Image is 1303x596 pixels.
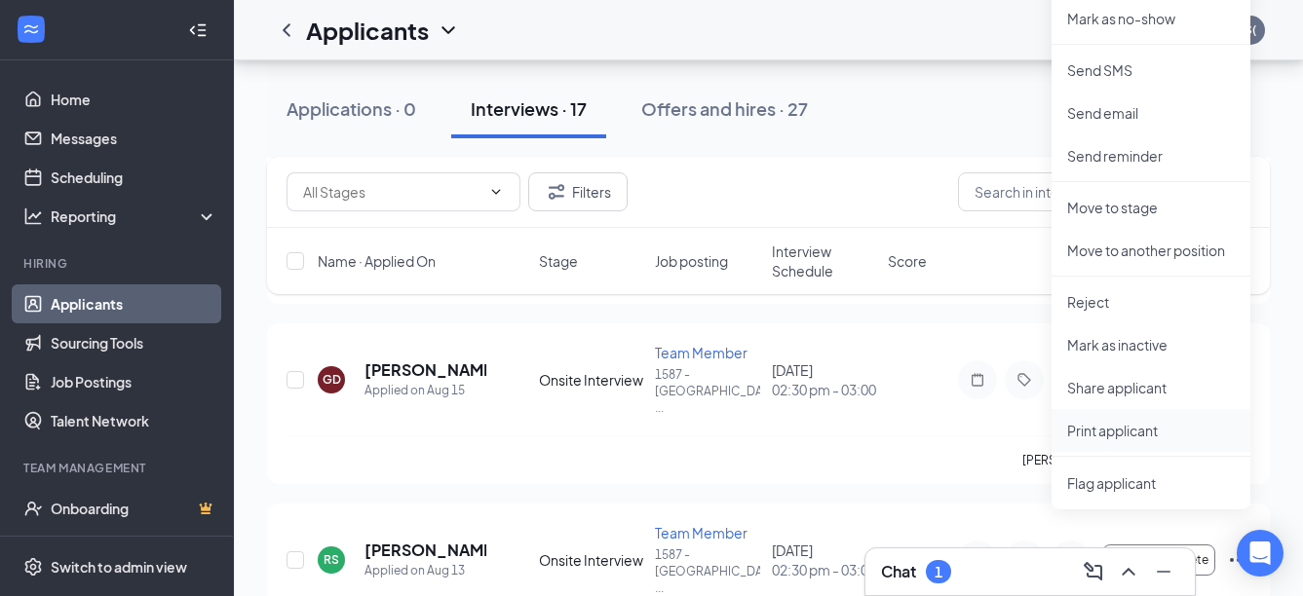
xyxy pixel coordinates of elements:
[881,561,916,582] h3: Chat
[23,255,213,272] div: Hiring
[528,172,628,211] button: Filter Filters
[364,540,486,561] h5: [PERSON_NAME]
[364,561,486,580] div: Applied on Aug 13
[772,540,876,579] div: [DATE]
[935,564,942,580] div: 1
[275,19,298,42] svg: ChevronLeft
[966,372,989,388] svg: Note
[23,557,43,577] svg: Settings
[51,557,187,577] div: Switch to admin view
[1148,556,1179,587] button: Minimize
[1245,21,1256,38] div: S(
[23,206,43,226] svg: Analysis
[772,380,876,399] span: 02:30 pm - 03:00 pm
[51,80,217,119] a: Home
[488,184,504,200] svg: ChevronDown
[471,96,587,121] div: Interviews · 17
[21,19,41,39] svg: WorkstreamLogo
[655,344,747,361] span: Team Member
[545,180,568,204] svg: Filter
[287,96,416,121] div: Applications · 0
[958,172,1250,211] input: Search in interviews
[1022,452,1250,468] p: [PERSON_NAME] interviewed .
[655,524,747,541] span: Team Member
[772,242,876,280] span: Interview Schedule
[51,158,217,197] a: Scheduling
[539,251,578,271] span: Stage
[1113,556,1144,587] button: ChevronUp
[539,370,643,390] div: Onsite Interview
[888,251,927,271] span: Score
[772,560,876,579] span: 02:30 pm - 03:00 pm
[51,362,217,401] a: Job Postings
[641,96,808,121] div: Offers and hires · 27
[364,381,486,400] div: Applied on Aug 15
[772,360,876,399] div: [DATE]
[51,323,217,362] a: Sourcing Tools
[1117,560,1140,583] svg: ChevronUp
[655,366,759,416] p: 1587 - [GEOGRAPHIC_DATA], ...
[303,181,480,203] input: All Stages
[437,19,460,42] svg: ChevronDown
[1237,530,1284,577] div: Open Intercom Messenger
[1102,544,1215,576] button: Mark as complete
[51,401,217,440] a: Talent Network
[1078,556,1109,587] button: ComposeMessage
[539,550,643,570] div: Onsite Interview
[324,551,339,568] div: RS
[1082,560,1105,583] svg: ComposeMessage
[51,528,217,567] a: TeamCrown
[318,251,436,271] span: Name · Applied On
[51,489,217,528] a: OnboardingCrown
[364,359,486,381] h5: [PERSON_NAME]
[306,14,429,47] h1: Applicants
[188,20,208,40] svg: Collapse
[655,546,759,596] p: 1587 - [GEOGRAPHIC_DATA], ...
[655,251,728,271] span: Job posting
[323,371,341,388] div: GD
[23,460,213,476] div: Team Management
[1013,372,1036,388] svg: Tag
[51,119,217,158] a: Messages
[51,284,217,323] a: Applicants
[51,206,218,226] div: Reporting
[1227,548,1250,572] svg: Ellipses
[1152,560,1175,583] svg: Minimize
